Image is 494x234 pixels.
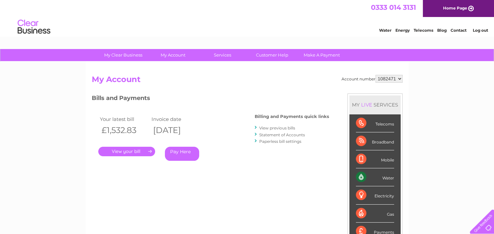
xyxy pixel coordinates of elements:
div: Electricity [356,186,394,204]
th: £1,532.83 [98,124,150,137]
a: Log out [472,28,488,33]
a: Paperless bill settings [259,139,301,144]
td: Your latest bill [98,115,150,124]
th: [DATE] [150,124,202,137]
a: Water [379,28,391,33]
a: 0333 014 3131 [371,3,416,11]
div: MY SERVICES [349,95,401,114]
a: Energy [395,28,410,33]
a: My Account [146,49,200,61]
div: Broadband [356,132,394,150]
a: Customer Help [245,49,299,61]
div: Account number [342,75,403,83]
a: My Clear Business [96,49,150,61]
h3: Bills and Payments [92,93,329,105]
a: Blog [437,28,447,33]
a: Contact [451,28,467,33]
a: Telecoms [414,28,433,33]
a: . [98,147,155,156]
div: Water [356,168,394,186]
div: Gas [356,205,394,223]
a: Statement of Accounts [259,132,305,137]
div: Telecoms [356,114,394,132]
a: Services [196,49,249,61]
img: logo.png [17,17,51,37]
h2: My Account [92,75,403,87]
td: Invoice date [150,115,202,124]
a: Pay Here [165,147,199,161]
div: LIVE [360,102,374,108]
a: View previous bills [259,125,295,130]
div: Mobile [356,150,394,168]
a: Make A Payment [295,49,349,61]
h4: Billing and Payments quick links [255,114,329,119]
div: Clear Business is a trading name of Verastar Limited (registered in [GEOGRAPHIC_DATA] No. 3667643... [93,4,402,32]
